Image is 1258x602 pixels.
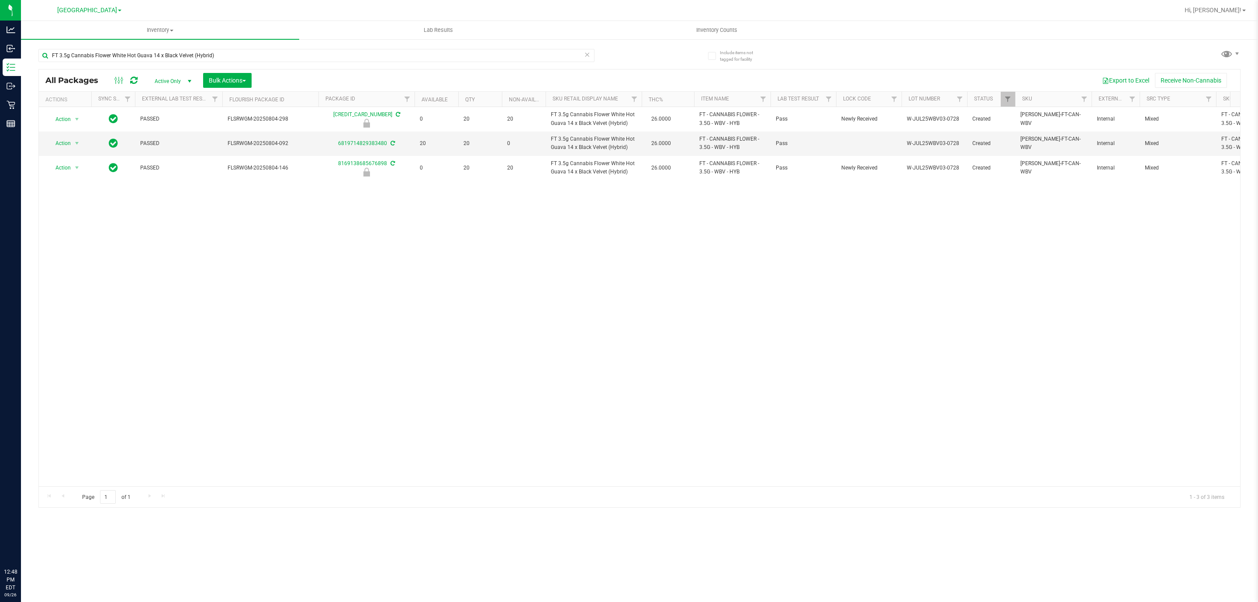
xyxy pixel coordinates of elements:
a: Filter [627,92,642,107]
span: Mixed [1145,139,1211,148]
a: Lot Number [909,96,940,102]
a: 8169138685676898 [338,160,387,166]
span: W-JUL25WBV03-0728 [907,139,962,148]
span: Sync from Compliance System [389,140,395,146]
p: 12:48 PM EDT [4,568,17,592]
a: [CREDIT_CARD_NUMBER] [333,111,392,118]
span: In Sync [109,113,118,125]
span: Lab Results [412,26,465,34]
span: PASSED [140,139,217,148]
span: Pass [776,164,831,172]
a: External/Internal [1099,96,1151,102]
span: W-JUL25WBV03-0728 [907,115,962,123]
span: All Packages [45,76,107,85]
button: Bulk Actions [203,73,252,88]
a: Available [422,97,448,103]
span: Action [48,137,71,149]
span: Action [48,113,71,125]
span: Mixed [1145,164,1211,172]
span: [PERSON_NAME]-FT-CAN-WBV [1020,111,1086,127]
p: 09/26 [4,592,17,598]
a: Lock Code [843,96,871,102]
span: Newly Received [841,164,896,172]
a: Filter [1202,92,1216,107]
span: FLSRWGM-20250804-298 [228,115,313,123]
span: 0 [420,164,453,172]
a: Inventory [21,21,299,39]
span: select [72,137,83,149]
span: In Sync [109,162,118,174]
a: Item Name [701,96,729,102]
a: Sku Retail Display Name [553,96,618,102]
span: FT 3.5g Cannabis Flower White Hot Guava 14 x Black Velvet (Hybrid) [551,111,636,127]
button: Receive Non-Cannabis [1155,73,1227,88]
span: 20 [507,164,540,172]
span: Inventory Counts [684,26,749,34]
span: Pass [776,139,831,148]
a: Filter [208,92,222,107]
span: [PERSON_NAME]-FT-CAN-WBV [1020,159,1086,176]
span: Hi, [PERSON_NAME]! [1185,7,1241,14]
a: Qty [465,97,475,103]
div: Actions [45,97,88,103]
inline-svg: Inbound [7,44,15,53]
a: Filter [400,92,415,107]
span: Inventory [21,26,299,34]
a: SKU [1022,96,1032,102]
span: select [72,162,83,174]
span: Created [972,115,1010,123]
span: 20 [507,115,540,123]
a: Lab Results [299,21,577,39]
span: [PERSON_NAME]-FT-CAN-WBV [1020,135,1086,152]
span: 1 - 3 of 3 items [1182,490,1231,503]
inline-svg: Outbound [7,82,15,90]
span: [GEOGRAPHIC_DATA] [57,7,117,14]
a: Filter [887,92,902,107]
a: Filter [953,92,967,107]
span: Created [972,139,1010,148]
input: Search Package ID, Item Name, SKU, Lot or Part Number... [38,49,594,62]
span: Pass [776,115,831,123]
span: Bulk Actions [209,77,246,84]
span: PASSED [140,164,217,172]
span: Action [48,162,71,174]
span: Internal [1097,115,1134,123]
span: FT - CANNABIS FLOWER - 3.5G - WBV - HYB [699,111,765,127]
button: Export to Excel [1096,73,1155,88]
span: 20 [463,115,497,123]
input: 1 [100,490,116,504]
span: FT - CANNABIS FLOWER - 3.5G - WBV - HYB [699,159,765,176]
span: FT - CANNABIS FLOWER - 3.5G - WBV - HYB [699,135,765,152]
a: Package ID [325,96,355,102]
inline-svg: Inventory [7,63,15,72]
inline-svg: Analytics [7,25,15,34]
span: 0 [420,115,453,123]
inline-svg: Retail [7,100,15,109]
span: Page of 1 [75,490,138,504]
a: Inventory Counts [577,21,856,39]
a: Non-Available [509,97,548,103]
span: 20 [463,164,497,172]
a: SKU Name [1223,96,1249,102]
span: Sync from Compliance System [394,111,400,118]
span: 0 [507,139,540,148]
iframe: Resource center [9,532,35,558]
span: Created [972,164,1010,172]
inline-svg: Reports [7,119,15,128]
span: W-JUL25WBV03-0728 [907,164,962,172]
a: Status [974,96,993,102]
span: 26.0000 [647,162,675,174]
span: 26.0000 [647,137,675,150]
div: Newly Received [317,168,416,176]
span: FLSRWGM-20250804-146 [228,164,313,172]
span: Newly Received [841,115,896,123]
div: Newly Received [317,119,416,128]
span: 20 [463,139,497,148]
span: FLSRWGM-20250804-092 [228,139,313,148]
span: FT 3.5g Cannabis Flower White Hot Guava 14 x Black Velvet (Hybrid) [551,135,636,152]
a: 6819714829383480 [338,140,387,146]
a: Src Type [1147,96,1170,102]
a: Filter [121,92,135,107]
span: 26.0000 [647,113,675,125]
a: Filter [756,92,771,107]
